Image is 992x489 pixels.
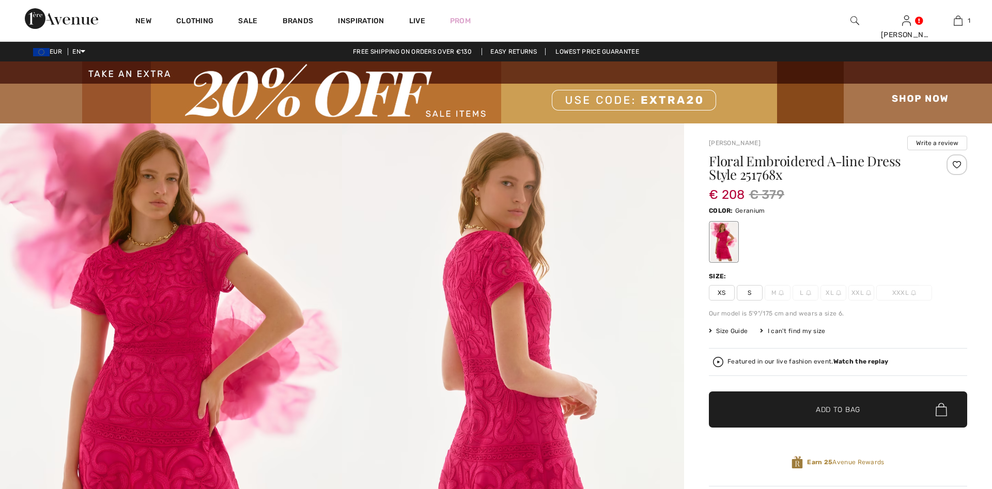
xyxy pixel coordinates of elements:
img: Watch the replay [713,357,723,367]
span: M [765,285,791,301]
a: Brands [283,17,314,27]
span: Color: [709,207,733,214]
a: Easy Returns [482,48,546,55]
span: 1 [968,16,970,25]
span: Add to Bag [816,404,860,415]
strong: Earn 25 [807,459,832,466]
span: Size Guide [709,326,748,336]
iframe: Opens a widget where you can chat to one of our agents [926,412,982,437]
img: ring-m.svg [779,290,784,295]
span: XXXL [876,285,932,301]
img: ring-m.svg [836,290,841,295]
img: ring-m.svg [866,290,871,295]
span: Geranium [735,207,765,214]
img: Euro [33,48,50,56]
div: Featured in our live fashion event. [727,358,888,365]
img: ring-m.svg [806,290,811,295]
div: [PERSON_NAME] [881,29,932,40]
button: Add to Bag [709,391,967,428]
span: L [793,285,818,301]
a: [PERSON_NAME] [709,139,761,147]
strong: Watch the replay [833,358,889,365]
span: € 208 [709,177,745,202]
span: Avenue Rewards [807,458,884,467]
span: EN [72,48,85,55]
a: Prom [450,15,471,26]
span: XS [709,285,735,301]
img: My Info [902,14,911,27]
span: XXL [848,285,874,301]
div: Size: [709,272,729,281]
img: 1ère Avenue [25,8,98,29]
a: 1 [933,14,983,27]
button: Write a review [907,136,967,150]
img: Avenue Rewards [792,455,803,469]
img: search the website [850,14,859,27]
img: My Bag [954,14,963,27]
span: Inspiration [338,17,384,27]
a: Lowest Price Guarantee [547,48,647,55]
span: S [737,285,763,301]
div: I can't find my size [760,326,825,336]
span: XL [820,285,846,301]
h1: Floral Embroidered A-line Dress Style 251768x [709,154,924,181]
div: Our model is 5'9"/175 cm and wears a size 6. [709,309,967,318]
a: Clothing [176,17,213,27]
span: EUR [33,48,66,55]
span: € 379 [749,185,785,204]
a: Sign In [902,15,911,25]
a: Free shipping on orders over €130 [345,48,480,55]
a: Sale [238,17,257,27]
a: New [135,17,151,27]
img: Bag.svg [936,403,947,416]
img: ring-m.svg [911,290,916,295]
a: Live [409,15,425,26]
div: Geranium [710,223,737,261]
